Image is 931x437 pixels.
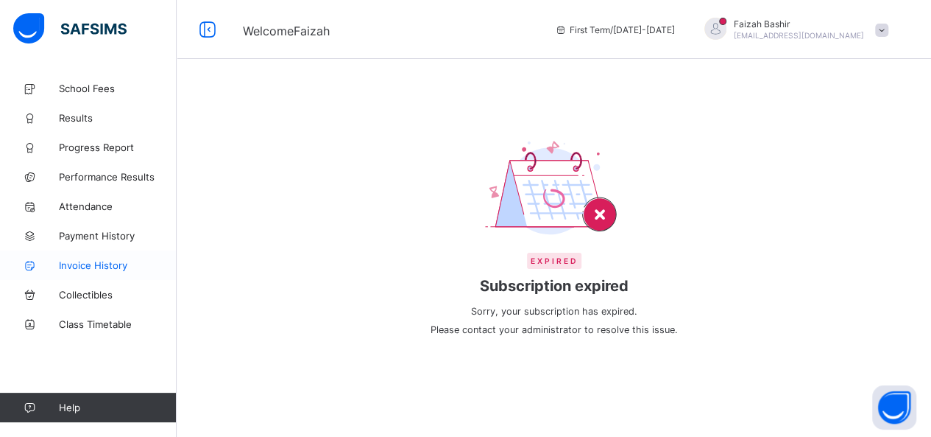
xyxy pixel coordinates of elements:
span: Results [59,112,177,124]
div: FaizahBashir [690,18,896,42]
span: Attendance [59,200,177,212]
span: School Fees [59,83,177,94]
span: Payment History [59,230,177,242]
span: Progress Report [59,141,177,153]
span: [EMAIL_ADDRESS][DOMAIN_NAME] [734,31,864,40]
span: Collectibles [59,289,177,301]
span: Expired [527,253,581,269]
button: Open asap [872,385,916,430]
span: Invoice History [59,259,177,271]
img: safsims [13,13,127,44]
span: Performance Results [59,171,177,183]
span: Class Timetable [59,318,177,330]
span: Sorry, your subscription has expired. Please contact your administrator to resolve this issue. [431,306,678,335]
span: Faizah Bashir [734,18,864,29]
span: Help [59,402,176,413]
span: Subscription expired [431,277,678,295]
span: session/term information [555,24,675,35]
img: expired-calendar.b2ede95de4b0fc63d738ed6e38433d8b.svg [485,140,623,238]
span: Welcome Faizah [243,24,330,38]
